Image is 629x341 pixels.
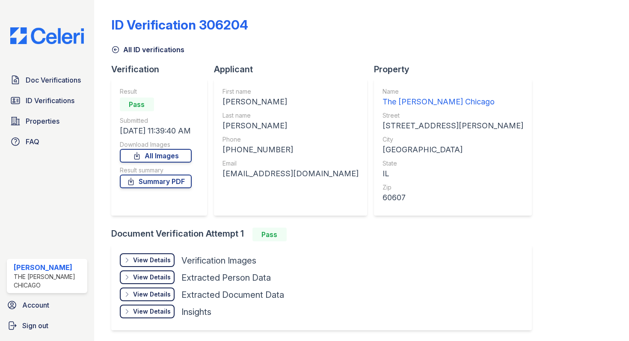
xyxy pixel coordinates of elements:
[223,159,359,168] div: Email
[383,183,523,192] div: Zip
[374,63,539,75] div: Property
[383,111,523,120] div: Street
[120,87,192,96] div: Result
[26,136,39,147] span: FAQ
[111,228,539,241] div: Document Verification Attempt 1
[133,273,171,282] div: View Details
[181,306,211,318] div: Insights
[26,75,81,85] span: Doc Verifications
[133,256,171,264] div: View Details
[181,289,284,301] div: Extracted Document Data
[3,297,91,314] a: Account
[120,140,192,149] div: Download Images
[383,96,523,108] div: The [PERSON_NAME] Chicago
[223,111,359,120] div: Last name
[111,44,184,55] a: All ID verifications
[223,96,359,108] div: [PERSON_NAME]
[120,175,192,188] a: Summary PDF
[120,166,192,175] div: Result summary
[383,87,523,96] div: Name
[383,168,523,180] div: IL
[223,144,359,156] div: [PHONE_NUMBER]
[7,71,87,89] a: Doc Verifications
[14,262,84,273] div: [PERSON_NAME]
[120,149,192,163] a: All Images
[223,87,359,96] div: First name
[120,116,192,125] div: Submitted
[223,120,359,132] div: [PERSON_NAME]
[214,63,374,75] div: Applicant
[26,95,74,106] span: ID Verifications
[22,300,49,310] span: Account
[223,135,359,144] div: Phone
[22,320,48,331] span: Sign out
[383,159,523,168] div: State
[133,307,171,316] div: View Details
[133,290,171,299] div: View Details
[7,92,87,109] a: ID Verifications
[383,120,523,132] div: [STREET_ADDRESS][PERSON_NAME]
[7,133,87,150] a: FAQ
[383,144,523,156] div: [GEOGRAPHIC_DATA]
[383,135,523,144] div: City
[14,273,84,290] div: The [PERSON_NAME] Chicago
[111,63,214,75] div: Verification
[3,27,91,44] img: CE_Logo_Blue-a8612792a0a2168367f1c8372b55b34899dd931a85d93a1a3d3e32e68fde9ad4.png
[26,116,59,126] span: Properties
[383,87,523,108] a: Name The [PERSON_NAME] Chicago
[111,17,248,33] div: ID Verification 306204
[120,98,154,111] div: Pass
[252,228,287,241] div: Pass
[383,192,523,204] div: 60607
[7,113,87,130] a: Properties
[181,255,256,267] div: Verification Images
[223,168,359,180] div: [EMAIL_ADDRESS][DOMAIN_NAME]
[120,125,192,137] div: [DATE] 11:39:40 AM
[181,272,271,284] div: Extracted Person Data
[3,317,91,334] a: Sign out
